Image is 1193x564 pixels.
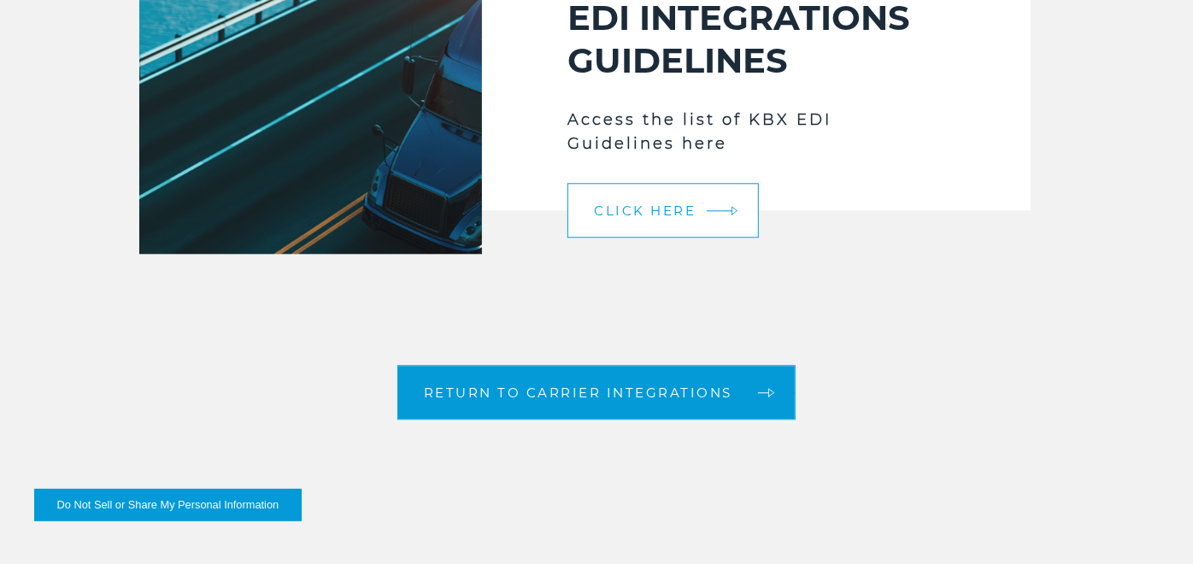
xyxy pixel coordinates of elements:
[594,204,696,217] span: Click Here
[424,386,732,399] span: Return to Carrier Integrations
[567,108,945,156] h3: Access the list of KBX EDI Guidelines here
[567,183,759,238] a: Click Here arrow arrow
[34,489,302,521] button: Do Not Sell or Share My Personal Information
[732,206,738,215] img: arrow
[397,365,796,420] a: Return to Carrier Integrations arrow arrow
